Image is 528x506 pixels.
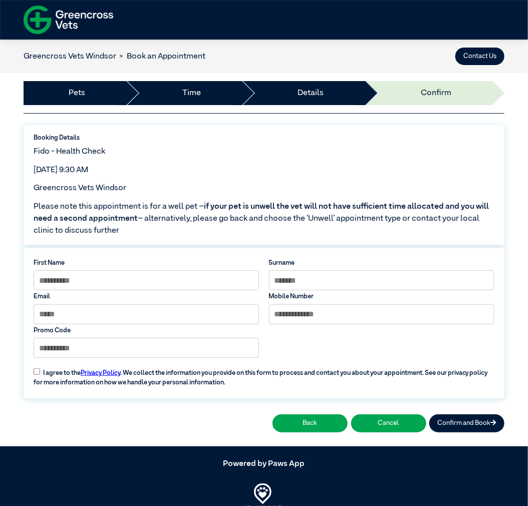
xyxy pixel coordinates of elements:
[34,368,40,375] input: I agree to thePrivacy Policy. We collect the information you provide on this form to process and ...
[455,48,504,65] button: Contact Us
[24,459,504,469] h5: Powered by Paws App
[34,326,259,335] label: Promo Code
[24,3,113,37] img: f-logo
[269,292,494,301] label: Mobile Number
[34,166,88,174] span: [DATE] 9:30 AM
[34,292,259,301] label: Email
[116,51,205,63] li: Book an Appointment
[273,414,348,432] button: Back
[81,370,120,376] a: Privacy Policy
[351,414,426,432] button: Cancel
[29,362,499,387] label: I agree to the . We collect the information you provide on this form to process and contact you a...
[34,184,126,192] span: Greencross Vets Windsor
[298,87,324,99] a: Details
[34,133,494,143] label: Booking Details
[24,53,116,61] a: Greencross Vets Windsor
[24,51,205,63] nav: breadcrumb
[34,201,494,237] span: Please note this appointment is for a well pet – – alternatively, please go back and choose the ‘...
[34,203,489,223] span: if your pet is unwell the vet will not have sufficient time allocated and you will need a second ...
[34,258,259,268] label: First Name
[269,258,494,268] label: Surname
[429,414,504,432] button: Confirm and Book
[69,87,85,99] a: Pets
[182,87,201,99] a: Time
[34,148,105,156] span: Fido - Health Check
